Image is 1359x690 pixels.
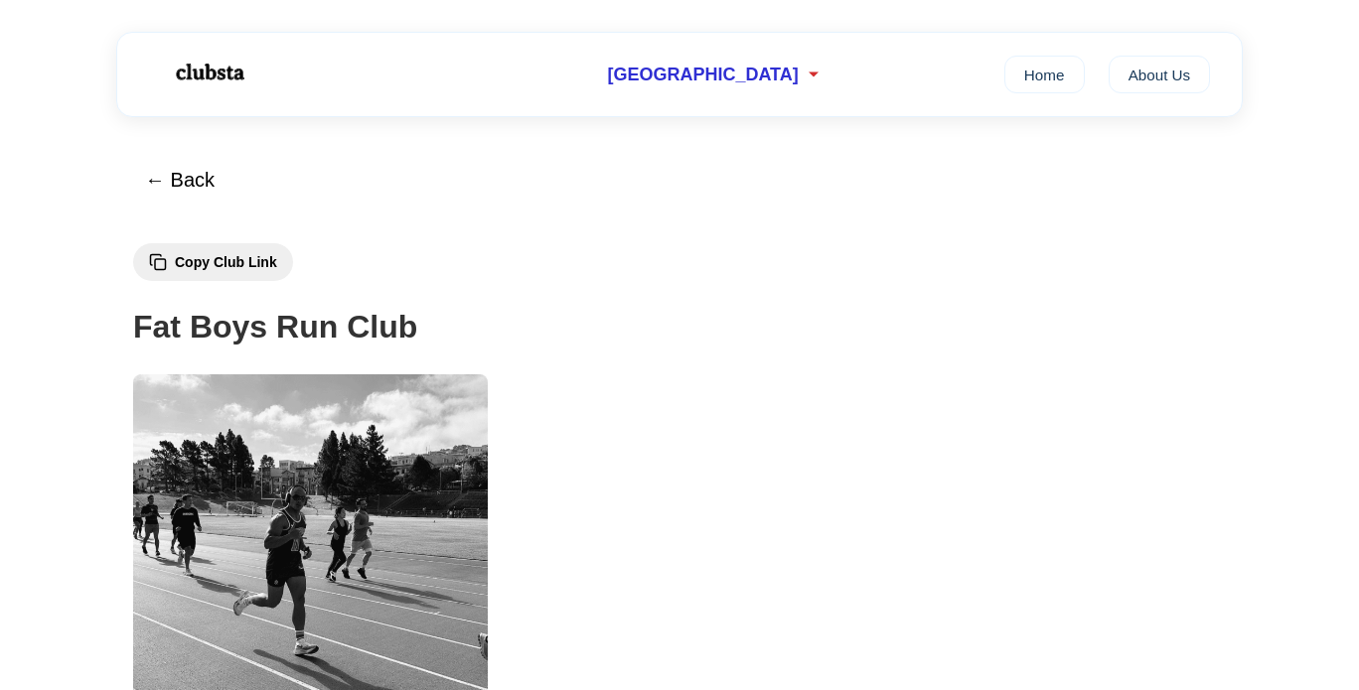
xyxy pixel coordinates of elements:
[607,65,798,85] span: [GEOGRAPHIC_DATA]
[1109,56,1211,93] a: About Us
[133,243,293,281] button: Copy Club Link
[133,302,1226,352] h1: Fat Boys Run Club
[149,48,268,97] img: Logo
[175,254,277,270] span: Copy Club Link
[133,157,226,204] button: ← Back
[1004,56,1085,93] a: Home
